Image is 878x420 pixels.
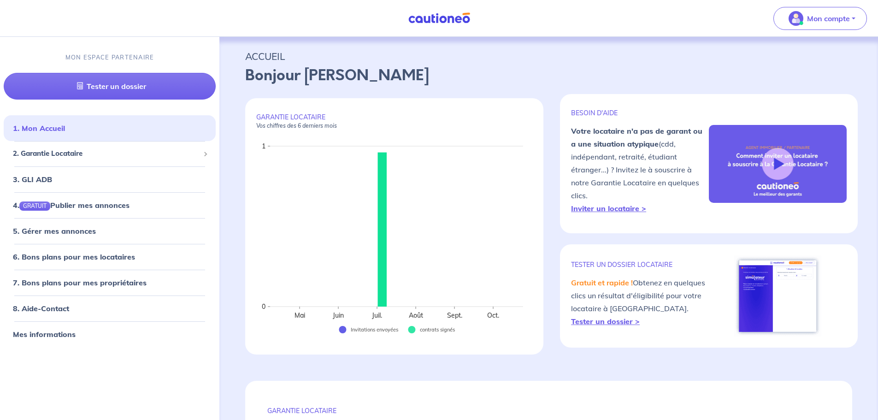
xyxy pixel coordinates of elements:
[332,311,344,319] text: Juin
[13,252,135,261] a: 6. Bons plans pour mes locataires
[13,226,96,236] a: 5. Gérer mes annonces
[13,330,76,339] a: Mes informations
[371,311,382,319] text: Juil.
[773,7,867,30] button: illu_account_valid_menu.svgMon compte
[734,255,821,337] img: simulateur.png
[4,145,216,163] div: 2. Garantie Locataire
[13,148,200,159] span: 2. Garantie Locataire
[4,170,216,189] div: 3. GLI ADB
[4,119,216,137] div: 1. Mon Accueil
[571,278,633,287] em: Gratuit et rapide !
[447,311,462,319] text: Sept.
[571,126,702,148] strong: Votre locataire n'a pas de garant ou a une situation atypique
[13,201,130,210] a: 4.GRATUITPublier mes annonces
[807,13,850,24] p: Mon compte
[405,12,474,24] img: Cautioneo
[4,73,216,100] a: Tester un dossier
[789,11,803,26] img: illu_account_valid_menu.svg
[571,124,709,215] p: (cdd, indépendant, retraité, étudiant étranger...) ? Invitez le à souscrire à notre Garantie Loca...
[571,204,646,213] a: Inviter un locataire >
[65,53,154,62] p: MON ESPACE PARTENAIRE
[4,299,216,318] div: 8. Aide-Contact
[571,260,709,269] p: TESTER un dossier locataire
[13,304,69,313] a: 8. Aide-Contact
[4,248,216,266] div: 6. Bons plans pour mes locataires
[487,311,499,319] text: Oct.
[262,142,265,150] text: 1
[4,273,216,292] div: 7. Bons plans pour mes propriétaires
[256,122,337,129] em: Vos chiffres des 6 derniers mois
[709,125,847,202] img: video-gli-new-none.jpg
[571,276,709,328] p: Obtenez en quelques clics un résultat d'éligibilité pour votre locataire à [GEOGRAPHIC_DATA].
[295,311,305,319] text: Mai
[571,109,709,117] p: BESOIN D'AIDE
[409,311,423,319] text: Août
[571,317,640,326] a: Tester un dossier >
[267,407,830,415] p: GARANTIE LOCATAIRE
[4,196,216,214] div: 4.GRATUITPublier mes annonces
[13,124,65,133] a: 1. Mon Accueil
[245,48,852,65] p: ACCUEIL
[13,278,147,287] a: 7. Bons plans pour mes propriétaires
[245,65,852,87] p: Bonjour [PERSON_NAME]
[256,113,532,130] p: GARANTIE LOCATAIRE
[4,325,216,343] div: Mes informations
[13,175,52,184] a: 3. GLI ADB
[4,222,216,240] div: 5. Gérer mes annonces
[262,302,265,311] text: 0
